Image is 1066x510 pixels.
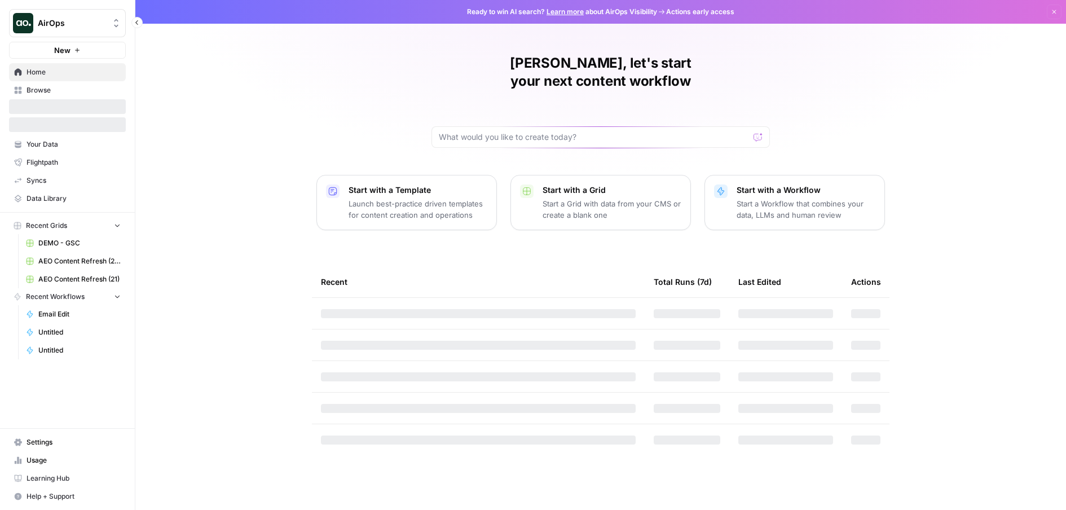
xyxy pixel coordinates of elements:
span: Recent Grids [26,221,67,231]
a: Settings [9,433,126,451]
a: Flightpath [9,153,126,172]
button: Recent Grids [9,217,126,234]
span: AEO Content Refresh (20) [38,256,121,266]
button: Workspace: AirOps [9,9,126,37]
p: Start with a Workflow [737,184,875,196]
span: Your Data [27,139,121,150]
span: Learning Hub [27,473,121,483]
a: Browse [9,81,126,99]
a: DEMO - GSC [21,234,126,252]
span: Actions early access [666,7,734,17]
button: Start with a GridStart a Grid with data from your CMS or create a blank one [510,175,691,230]
div: Total Runs (7d) [654,266,712,297]
span: DEMO - GSC [38,238,121,248]
span: Usage [27,455,121,465]
span: Untitled [38,345,121,355]
span: Home [27,67,121,77]
span: Email Edit [38,309,121,319]
span: AEO Content Refresh (21) [38,274,121,284]
div: Recent [321,266,636,297]
span: New [54,45,71,56]
input: What would you like to create today? [439,131,749,143]
p: Start with a Template [349,184,487,196]
a: Untitled [21,323,126,341]
span: Ready to win AI search? about AirOps Visibility [467,7,657,17]
button: Help + Support [9,487,126,505]
a: AEO Content Refresh (20) [21,252,126,270]
div: Last Edited [738,266,781,297]
span: Untitled [38,327,121,337]
button: New [9,42,126,59]
span: Settings [27,437,121,447]
a: Email Edit [21,305,126,323]
a: Syncs [9,172,126,190]
img: AirOps Logo [13,13,33,33]
span: Flightpath [27,157,121,168]
span: Browse [27,85,121,95]
button: Start with a TemplateLaunch best-practice driven templates for content creation and operations [316,175,497,230]
span: Help + Support [27,491,121,502]
a: Untitled [21,341,126,359]
p: Launch best-practice driven templates for content creation and operations [349,198,487,221]
a: Usage [9,451,126,469]
p: Start a Grid with data from your CMS or create a blank one [543,198,681,221]
span: Syncs [27,175,121,186]
button: Recent Workflows [9,288,126,305]
span: Data Library [27,194,121,204]
a: Learning Hub [9,469,126,487]
div: Actions [851,266,881,297]
span: Recent Workflows [26,292,85,302]
a: Home [9,63,126,81]
a: Learn more [547,7,584,16]
h1: [PERSON_NAME], let's start your next content workflow [431,54,770,90]
span: AirOps [38,17,106,29]
a: AEO Content Refresh (21) [21,270,126,288]
p: Start a Workflow that combines your data, LLMs and human review [737,198,875,221]
a: Data Library [9,190,126,208]
a: Your Data [9,135,126,153]
p: Start with a Grid [543,184,681,196]
button: Start with a WorkflowStart a Workflow that combines your data, LLMs and human review [704,175,885,230]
